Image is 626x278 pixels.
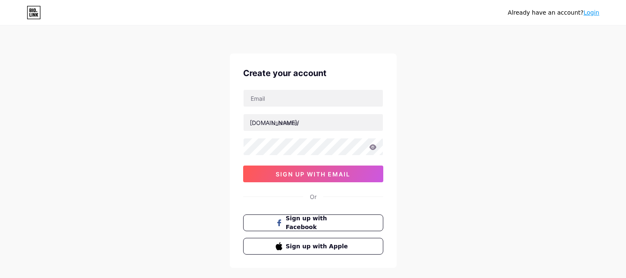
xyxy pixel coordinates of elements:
div: Create your account [243,67,383,79]
button: sign up with email [243,166,383,182]
div: Or [310,192,317,201]
a: Login [583,9,599,16]
div: [DOMAIN_NAME]/ [250,118,299,127]
input: username [244,114,383,131]
span: Sign up with Facebook [286,214,350,232]
span: sign up with email [276,171,350,178]
input: Email [244,90,383,107]
button: Sign up with Apple [243,238,383,255]
button: Sign up with Facebook [243,214,383,231]
div: Already have an account? [508,8,599,17]
span: Sign up with Apple [286,242,350,251]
